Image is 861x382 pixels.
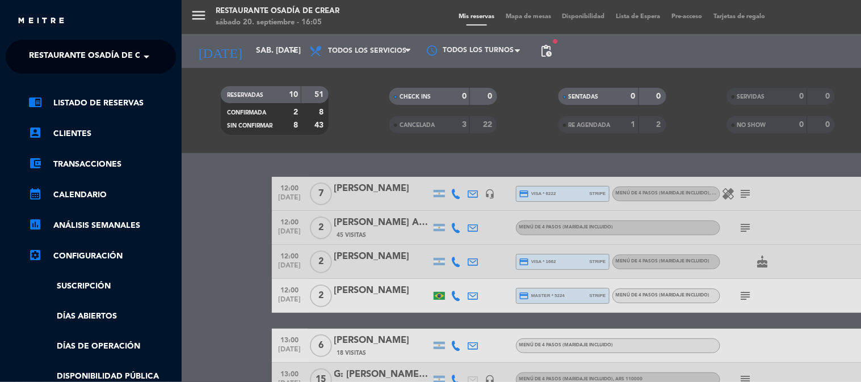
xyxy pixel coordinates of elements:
[28,126,42,139] i: account_box
[28,218,42,231] i: assessment
[28,280,176,293] a: Suscripción
[17,17,65,26] img: MEITRE
[28,248,42,262] i: settings_applications
[28,187,42,201] i: calendar_month
[28,249,176,263] a: Configuración
[28,188,176,202] a: calendar_monthCalendario
[28,127,176,141] a: account_boxClientes
[28,219,176,232] a: assessmentANÁLISIS SEMANALES
[29,45,162,69] span: Restaurante Osadía de Crear
[28,340,176,353] a: Días de Operación
[28,310,176,323] a: Días abiertos
[28,95,42,109] i: chrome_reader_mode
[28,96,176,110] a: chrome_reader_modeListado de Reservas
[28,156,42,170] i: account_balance_wallet
[28,158,176,171] a: account_balance_walletTransacciones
